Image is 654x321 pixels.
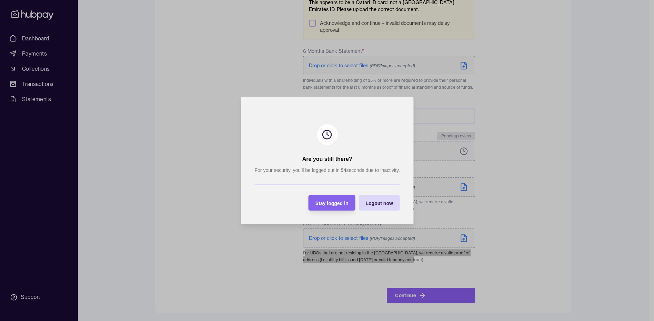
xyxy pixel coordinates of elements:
button: Stay logged in [308,195,355,211]
button: Logout now [359,195,400,211]
p: For your security, you’ll be logged out in seconds due to inactivity. [254,166,400,174]
span: Stay logged in [315,201,348,206]
h2: Are you still there? [302,155,352,163]
strong: 54 [341,167,346,173]
span: Logout now [365,201,393,206]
